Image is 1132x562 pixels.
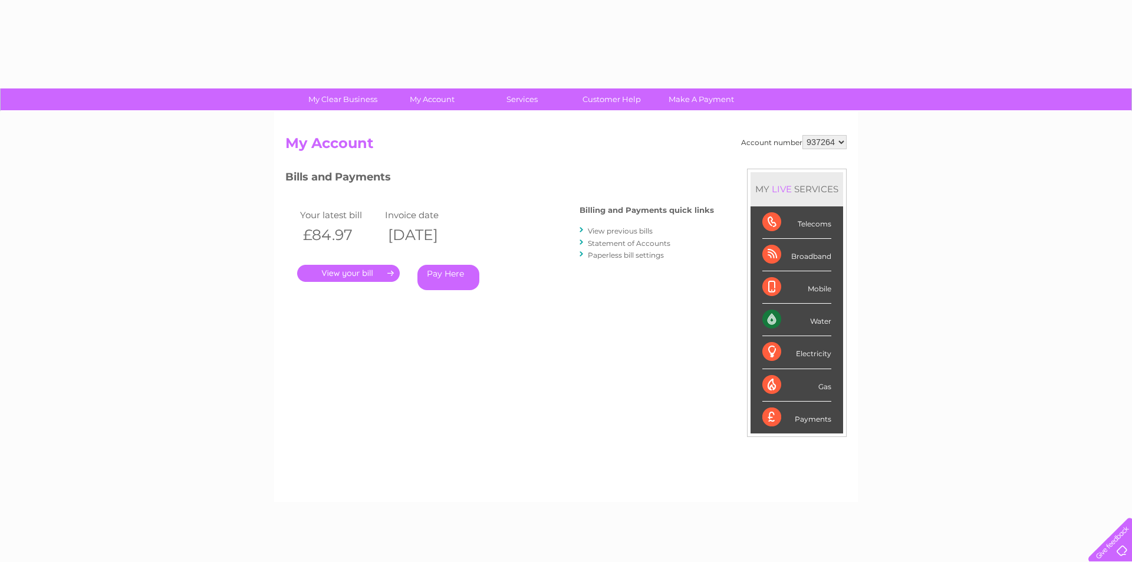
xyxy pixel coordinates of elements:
[769,183,794,195] div: LIVE
[588,239,670,248] a: Statement of Accounts
[285,169,714,189] h3: Bills and Payments
[417,265,479,290] a: Pay Here
[751,172,843,206] div: MY SERVICES
[762,206,831,239] div: Telecoms
[382,223,467,247] th: [DATE]
[653,88,750,110] a: Make A Payment
[741,135,847,149] div: Account number
[382,207,467,223] td: Invoice date
[285,135,847,157] h2: My Account
[297,265,400,282] a: .
[762,304,831,336] div: Water
[384,88,481,110] a: My Account
[762,369,831,402] div: Gas
[762,239,831,271] div: Broadband
[297,207,382,223] td: Your latest bill
[588,226,653,235] a: View previous bills
[762,271,831,304] div: Mobile
[580,206,714,215] h4: Billing and Payments quick links
[588,251,664,259] a: Paperless bill settings
[297,223,382,247] th: £84.97
[563,88,660,110] a: Customer Help
[762,336,831,369] div: Electricity
[762,402,831,433] div: Payments
[473,88,571,110] a: Services
[294,88,391,110] a: My Clear Business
